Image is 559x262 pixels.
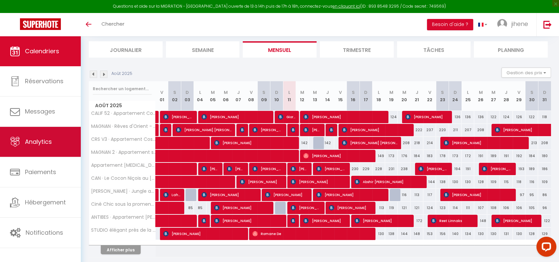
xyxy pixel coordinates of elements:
span: STUDIO élégant près de la Prom [90,228,157,233]
th: 07 [232,81,245,111]
span: [PERSON_NAME] [329,124,333,136]
div: 109 [487,176,500,188]
iframe: LiveChat chat widget [531,234,559,262]
div: 138 [385,228,398,240]
div: 178 [436,150,449,162]
div: 118 [513,176,525,188]
div: 107 [474,202,487,214]
span: [PERSON_NAME] Mame [PERSON_NAME] [291,124,295,136]
div: 124 [423,202,436,214]
input: Rechercher un logement... [93,83,152,95]
th: 11 [283,81,296,111]
abbr: S [173,89,176,96]
span: [PERSON_NAME] [252,162,283,175]
img: Super Booking [20,18,61,30]
div: 208 [538,137,551,149]
th: 13 [309,81,321,111]
div: 115 [500,176,512,188]
span: [PERSON_NAME] [163,227,245,240]
img: ... [497,19,507,29]
abbr: M [300,89,304,96]
span: [PERSON_NAME] [202,111,271,123]
div: 228 [372,163,385,175]
span: CALIF 52 · Appartement Cosy - Terrasse clim [90,111,157,116]
span: CAN · Le Cocon Niçois au [GEOGRAPHIC_DATA] [90,176,157,181]
div: 211 [449,124,462,136]
th: 08 [245,81,257,111]
div: 124 [500,111,512,123]
span: Hébergement [25,198,66,206]
th: 15 [334,81,347,111]
div: 191 [500,150,512,162]
div: 122 [487,111,500,123]
span: [PERSON_NAME] [252,124,283,136]
div: 122 [538,215,551,227]
div: 142 [296,137,308,149]
div: 189 [525,163,538,175]
span: Ciné Chic sous la promenade des anglais [90,202,157,207]
div: 113 [372,202,385,214]
li: Trimestre [320,41,394,58]
div: 230 [347,163,359,175]
span: [PERSON_NAME] [214,214,283,227]
div: 144 [423,176,436,188]
abbr: L [199,89,201,96]
abbr: S [441,89,444,96]
a: Chercher [96,13,129,36]
abbr: S [530,89,533,96]
th: 10 [270,81,283,111]
th: 25 [462,81,474,111]
div: 231 [385,163,398,175]
div: 142 [321,137,334,149]
th: 23 [436,81,449,111]
div: 130 [372,228,385,240]
th: 02 [168,81,181,111]
abbr: V [428,89,431,96]
div: 237 [423,124,436,136]
div: 189 [487,150,500,162]
span: [PERSON_NAME] [291,201,321,214]
div: 86 [538,189,551,201]
div: 193 [513,163,525,175]
div: 136 [449,111,462,123]
abbr: V [517,89,520,96]
div: 173 [385,150,398,162]
div: 129 [538,228,551,240]
span: [PERSON_NAME] [240,175,283,188]
div: 172 [462,150,474,162]
div: 130 [474,228,487,240]
th: 28 [500,81,512,111]
span: [PERSON_NAME] [354,214,411,227]
div: 122 [525,111,538,123]
abbr: S [262,89,265,96]
span: [PERSON_NAME] [227,162,244,175]
div: 208 [474,124,487,136]
span: Réservations [25,77,64,85]
span: [PERSON_NAME] [240,124,244,136]
div: 184 [525,150,538,162]
div: 119 [385,202,398,214]
li: Planning [474,41,548,58]
div: 148 [411,228,423,240]
th: 17 [359,81,372,111]
abbr: D [275,89,278,96]
abbr: V [250,89,253,96]
div: 149 [372,150,385,162]
div: 96 [538,202,551,214]
div: 176 [398,150,410,162]
abbr: L [378,89,380,96]
div: 144 [398,228,410,240]
div: 124 [385,111,398,123]
abbr: D [186,89,189,96]
th: 05 [207,81,219,111]
div: 128 [525,228,538,240]
span: [PERSON_NAME] [163,111,194,123]
li: Tâches [397,41,471,58]
button: Besoin d'aide ? [427,19,473,30]
abbr: J [505,89,507,96]
th: 06 [219,81,232,111]
div: 229 [359,163,372,175]
span: jihene [511,20,528,28]
div: 208 [398,137,410,149]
